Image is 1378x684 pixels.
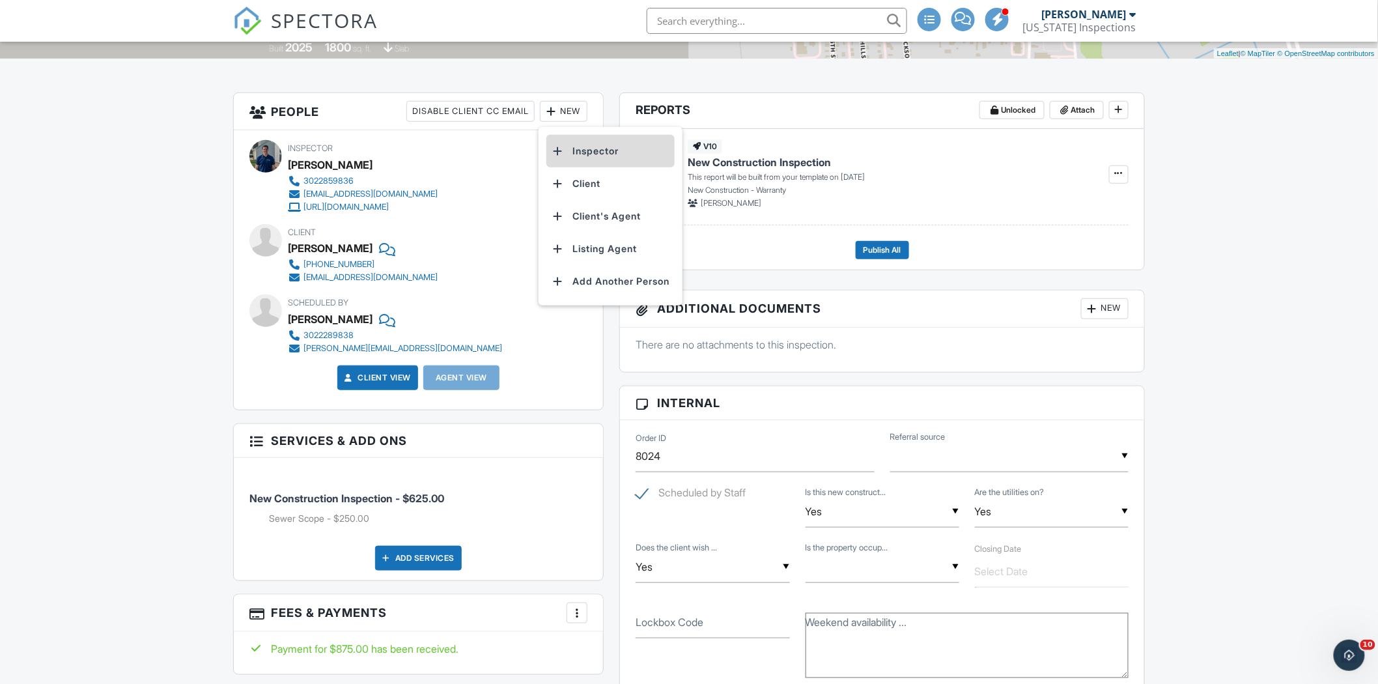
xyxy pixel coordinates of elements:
div: [PHONE_NUMBER] [303,259,374,270]
a: 3022859836 [288,175,438,188]
label: Is the property occupied? [806,542,888,554]
div: 3022289838 [303,330,354,341]
label: Closing Date [975,544,1022,554]
span: Inspector [288,143,333,153]
a: Client View [342,371,411,384]
div: [PERSON_NAME] [1042,8,1127,21]
p: There are no attachments to this inspection. [636,337,1129,352]
label: Weekend availability call 302-285-9836 [806,615,907,629]
span: New Construction Inspection - $625.00 [249,492,444,505]
div: Add Services [375,546,462,571]
h3: People [234,93,603,130]
label: Referral source [890,431,946,443]
a: SPECTORA [233,18,378,45]
h3: Services & Add ons [234,424,603,458]
img: The Best Home Inspection Software - Spectora [233,7,262,35]
li: Service: New Construction Inspection [249,468,587,535]
div: [PERSON_NAME] [288,155,373,175]
div: 3022859836 [303,176,354,186]
input: Search everything... [647,8,907,34]
div: [PERSON_NAME][EMAIL_ADDRESS][DOMAIN_NAME] [303,343,502,354]
div: [PERSON_NAME] [288,309,373,329]
textarea: Weekend availability call 302-285-9836 [806,613,1129,678]
div: New [1081,298,1129,319]
span: Built [270,44,284,53]
a: [EMAIL_ADDRESS][DOMAIN_NAME] [288,271,438,284]
span: sq. ft. [354,44,372,53]
label: Lockbox Code [636,615,703,629]
h3: Additional Documents [620,291,1144,328]
a: © MapTiler [1241,50,1276,57]
a: Leaflet [1217,50,1239,57]
label: Is this new construction? [806,487,886,498]
a: [EMAIL_ADDRESS][DOMAIN_NAME] [288,188,438,201]
div: [URL][DOMAIN_NAME] [303,202,389,212]
label: Order ID [636,433,666,444]
label: Does the client wish to attend the inspection? [636,542,717,554]
div: | [1214,48,1378,59]
div: 2025 [286,40,313,54]
div: Disable Client CC Email [406,101,535,122]
div: [EMAIL_ADDRESS][DOMAIN_NAME] [303,189,438,199]
h3: Internal [620,386,1144,420]
input: Select Date [975,556,1129,588]
label: Are the utilities on? [975,487,1045,498]
div: Payment for $875.00 has been received. [249,642,587,656]
div: 1800 [326,40,352,54]
div: [EMAIL_ADDRESS][DOMAIN_NAME] [303,272,438,283]
span: SPECTORA [271,7,378,34]
div: [PERSON_NAME] [288,238,373,258]
a: [PHONE_NUMBER] [288,258,438,271]
a: 3022289838 [288,329,502,342]
a: [URL][DOMAIN_NAME] [288,201,438,214]
li: Add on: Sewer Scope [269,512,587,525]
label: Scheduled by Staff [636,487,746,503]
input: Lockbox Code [636,606,789,638]
h3: Fees & Payments [234,595,603,632]
span: Scheduled By [288,298,348,307]
span: slab [395,44,410,53]
span: 10 [1360,640,1375,650]
div: Delaware Inspections [1022,21,1136,34]
div: New [540,101,587,122]
span: Client [288,227,316,237]
a: © OpenStreetMap contributors [1278,50,1375,57]
a: [PERSON_NAME][EMAIL_ADDRESS][DOMAIN_NAME] [288,342,502,355]
iframe: Intercom live chat [1334,640,1365,671]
